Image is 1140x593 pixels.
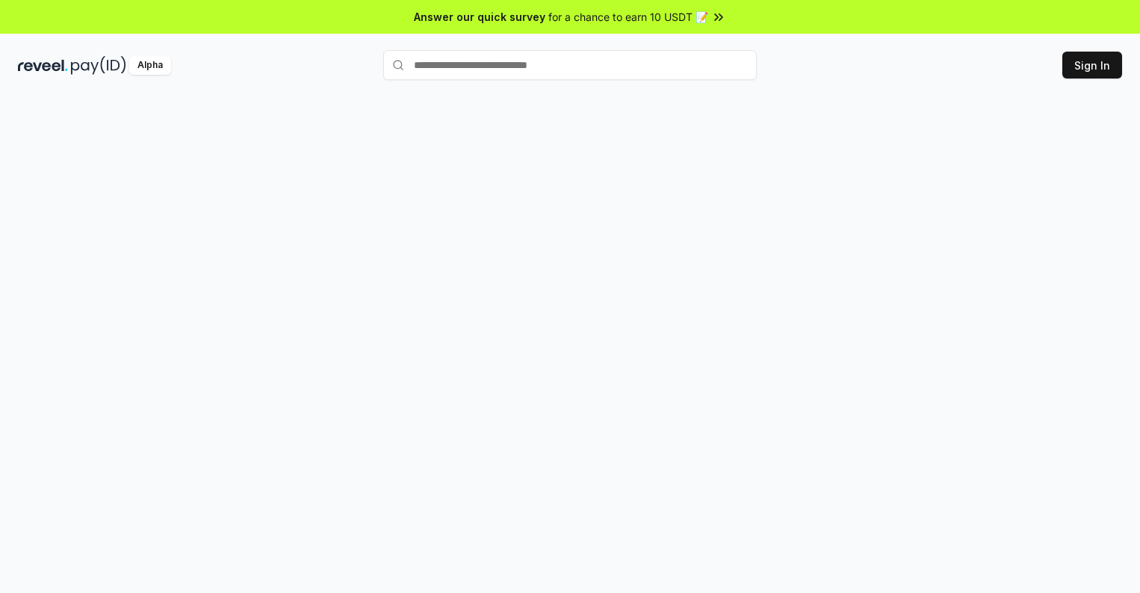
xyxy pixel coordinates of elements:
[71,56,126,75] img: pay_id
[1062,52,1122,79] button: Sign In
[548,9,708,25] span: for a chance to earn 10 USDT 📝
[129,56,171,75] div: Alpha
[414,9,545,25] span: Answer our quick survey
[18,56,68,75] img: reveel_dark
